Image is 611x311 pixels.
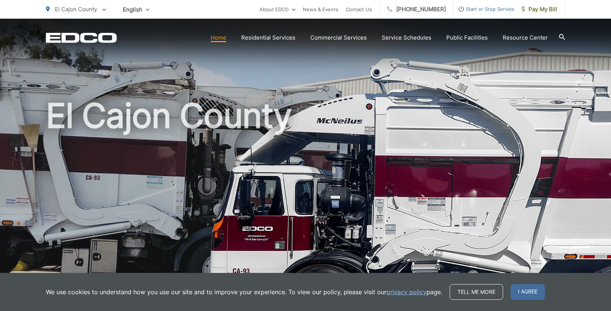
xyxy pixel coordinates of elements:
a: EDCD logo. Return to the homepage. [46,32,117,43]
a: Resource Center [503,33,548,42]
a: Service Schedules [382,33,431,42]
span: I agree [511,284,545,300]
a: Public Facilities [446,33,488,42]
span: El Cajon County [55,6,97,13]
a: Residential Services [241,33,295,42]
span: Pay My Bill [522,5,557,14]
a: About EDCO [260,5,295,14]
a: Home [211,33,226,42]
p: We use cookies to understand how you use our site and to improve your experience. To view our pol... [46,287,442,296]
a: Tell me more [450,284,503,300]
a: privacy policy [387,287,427,296]
span: English [117,3,155,16]
a: Commercial Services [310,33,367,42]
a: Contact Us [346,5,372,14]
a: News & Events [303,5,338,14]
